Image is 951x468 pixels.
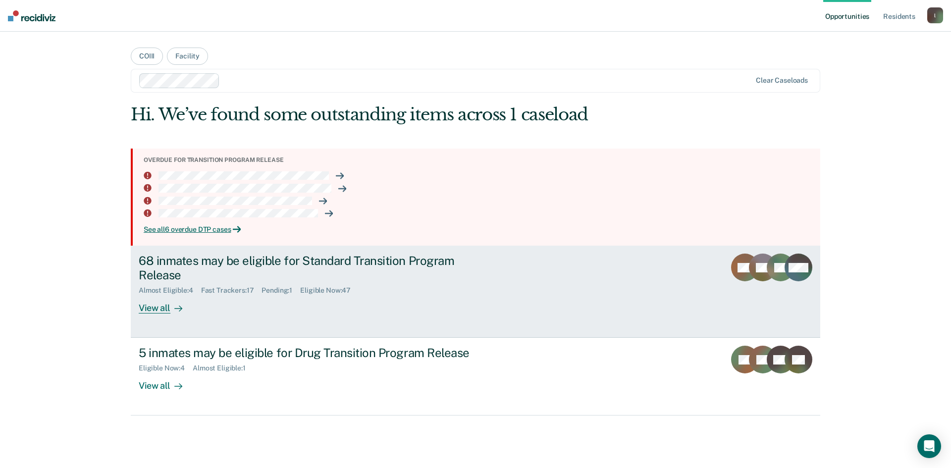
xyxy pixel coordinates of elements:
div: View all [139,372,194,392]
div: Eligible Now : 47 [300,286,359,295]
div: See all 6 overdue DTP cases [144,225,812,234]
div: 5 inmates may be eligible for Drug Transition Program Release [139,346,486,360]
div: 68 inmates may be eligible for Standard Transition Program Release [139,254,486,282]
div: Clear caseloads [756,76,808,85]
div: View all [139,295,194,314]
button: COIII [131,48,163,65]
div: Overdue for transition program release [144,156,812,163]
div: Pending : 1 [262,286,300,295]
div: Fast Trackers : 17 [201,286,262,295]
button: Facility [167,48,208,65]
div: Almost Eligible : 4 [139,286,201,295]
div: Open Intercom Messenger [917,434,941,458]
div: Eligible Now : 4 [139,364,193,372]
img: Recidiviz [8,10,55,21]
a: 68 inmates may be eligible for Standard Transition Program ReleaseAlmost Eligible:4Fast Trackers:... [131,246,820,338]
a: 5 inmates may be eligible for Drug Transition Program ReleaseEligible Now:4Almost Eligible:1View all [131,338,820,416]
div: Almost Eligible : 1 [193,364,254,372]
a: See all6 overdue DTP cases [144,225,812,234]
button: l [927,7,943,23]
div: Hi. We’ve found some outstanding items across 1 caseload [131,104,683,125]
